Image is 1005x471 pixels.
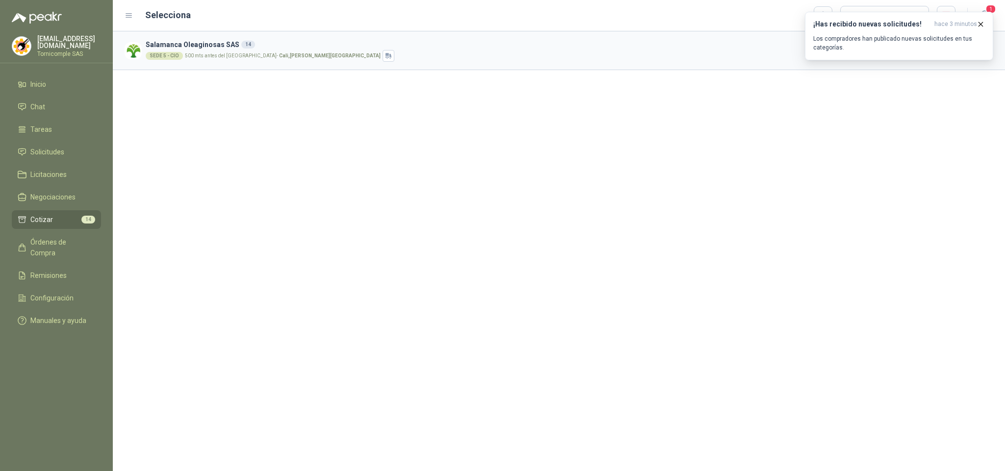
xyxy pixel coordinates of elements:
[12,233,101,262] a: Órdenes de Compra
[30,147,64,157] span: Solicitudes
[145,8,191,22] h2: Selecciona
[813,20,930,28] h3: ¡Has recibido nuevas solicitudes!
[30,237,92,258] span: Órdenes de Compra
[976,7,993,25] button: 1
[12,75,101,94] a: Inicio
[805,12,993,60] button: ¡Has recibido nuevas solicitudes!hace 3 minutos Los compradores han publicado nuevas solicitudes ...
[30,124,52,135] span: Tareas
[30,79,46,90] span: Inicio
[12,266,101,285] a: Remisiones
[12,289,101,307] a: Configuración
[146,52,183,60] div: SEDE 5 - CIO
[985,4,996,14] span: 1
[813,34,985,52] p: Los compradores han publicado nuevas solicitudes en tus categorías.
[12,210,101,229] a: Cotizar14
[146,39,920,50] h3: Salamanca Oleaginosas SAS
[30,169,67,180] span: Licitaciones
[30,192,76,202] span: Negociaciones
[12,12,62,24] img: Logo peakr
[12,143,101,161] a: Solicitudes
[30,315,86,326] span: Manuales y ayuda
[37,51,101,57] p: Tornicomple SAS
[12,98,101,116] a: Chat
[30,293,74,303] span: Configuración
[12,37,31,55] img: Company Logo
[125,42,142,59] img: Company Logo
[30,270,67,281] span: Remisiones
[30,101,45,112] span: Chat
[81,216,95,223] span: 14
[12,188,101,206] a: Negociaciones
[934,20,977,28] span: hace 3 minutos
[30,214,53,225] span: Cotizar
[37,35,101,49] p: [EMAIL_ADDRESS][DOMAIN_NAME]
[840,6,929,25] button: Cargar cotizaciones
[12,120,101,139] a: Tareas
[185,53,381,58] p: 500 mts antes del [GEOGRAPHIC_DATA] -
[12,311,101,330] a: Manuales y ayuda
[279,53,381,58] strong: Cali , [PERSON_NAME][GEOGRAPHIC_DATA]
[241,41,255,49] div: 14
[12,165,101,184] a: Licitaciones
